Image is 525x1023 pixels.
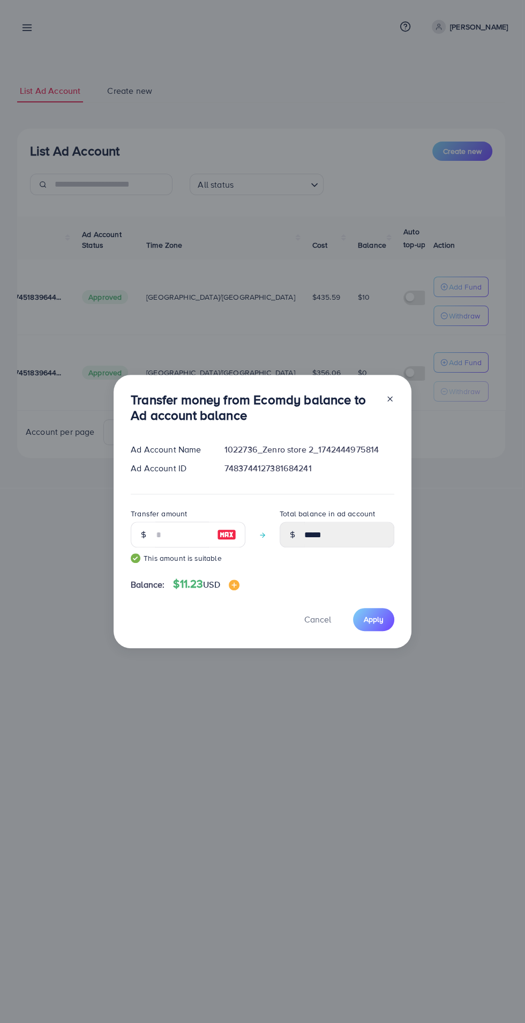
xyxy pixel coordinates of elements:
[131,508,187,519] label: Transfer amount
[229,580,239,590] img: image
[304,613,331,625] span: Cancel
[131,579,164,591] span: Balance:
[203,579,220,590] span: USD
[131,553,245,564] small: This amount is suitable
[217,528,236,541] img: image
[291,608,344,631] button: Cancel
[131,392,377,423] h3: Transfer money from Ecomdy balance to Ad account balance
[216,462,403,475] div: 7483744127381684241
[353,608,394,631] button: Apply
[216,443,403,456] div: 1022736_Zenro store 2_1742444975814
[122,462,216,475] div: Ad Account ID
[122,443,216,456] div: Ad Account Name
[173,577,239,591] h4: $11.23
[131,553,140,563] img: guide
[280,508,375,519] label: Total balance in ad account
[364,614,384,625] span: Apply
[479,975,517,1015] iframe: Chat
